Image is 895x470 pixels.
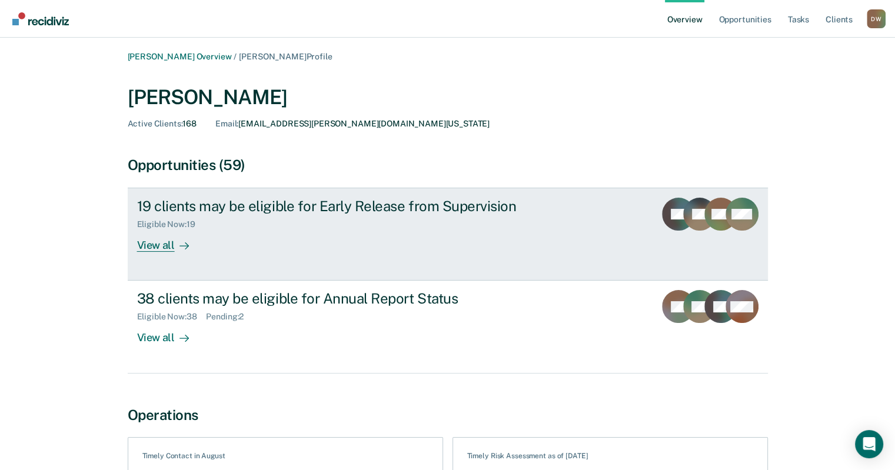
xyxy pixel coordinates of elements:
[128,52,232,61] a: [PERSON_NAME] Overview
[239,52,332,61] span: [PERSON_NAME] Profile
[142,452,225,465] div: Timely Contact in August
[12,12,69,25] img: Recidiviz
[128,281,768,373] a: 38 clients may be eligible for Annual Report StatusEligible Now:38Pending:2View all
[128,406,768,424] div: Operations
[137,322,203,345] div: View all
[137,219,205,229] div: Eligible Now : 19
[206,312,253,322] div: Pending : 2
[137,290,550,307] div: 38 clients may be eligible for Annual Report Status
[137,229,203,252] div: View all
[215,119,490,129] div: [EMAIL_ADDRESS][PERSON_NAME][DOMAIN_NAME][US_STATE]
[467,452,588,465] div: Timely Risk Assessment as of [DATE]
[128,119,197,129] div: 168
[867,9,886,28] div: D W
[128,85,768,109] div: [PERSON_NAME]
[128,188,768,281] a: 19 clients may be eligible for Early Release from SupervisionEligible Now:19View all
[128,156,768,174] div: Opportunities (59)
[231,52,239,61] span: /
[128,119,183,128] span: Active Clients :
[137,198,550,215] div: 19 clients may be eligible for Early Release from Supervision
[215,119,238,128] span: Email :
[137,312,207,322] div: Eligible Now : 38
[867,9,886,28] button: Profile dropdown button
[855,430,883,458] div: Open Intercom Messenger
